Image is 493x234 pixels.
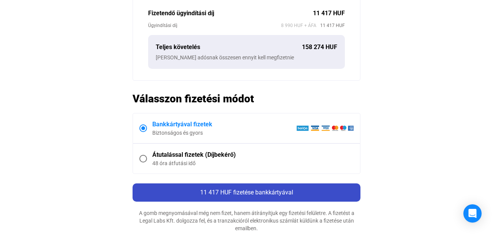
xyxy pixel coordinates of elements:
[156,54,337,61] div: [PERSON_NAME] adósnak összesen ennyit kell megfizetnie
[316,22,345,29] span: 11 417 HUF
[152,150,354,159] div: Átutalással fizetek (Díjbekérő)
[281,22,316,29] span: 8 990 HUF + ÁFA
[152,129,296,137] div: Biztonságos és gyors
[148,9,313,18] div: Fizetendő ügyindítási díj
[200,189,293,196] span: 11 417 HUF fizetése bankkártyával
[152,159,354,167] div: 48 óra átfutási idő
[156,43,302,52] div: Teljes követelés
[296,125,354,131] img: barion
[133,183,360,202] button: 11 417 HUF fizetése bankkártyával
[133,92,360,105] h2: Válasszon fizetési módot
[302,43,337,52] div: 158 274 HUF
[152,120,296,129] div: Bankkártyával fizetek
[133,209,360,232] div: A gomb megnyomásával még nem fizet, hanem átírányítjuk egy fizetési felületre. A fizetést a Legal...
[313,9,345,18] div: 11 417 HUF
[463,204,482,223] div: Open Intercom Messenger
[148,22,281,29] div: Ügyindítási díj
